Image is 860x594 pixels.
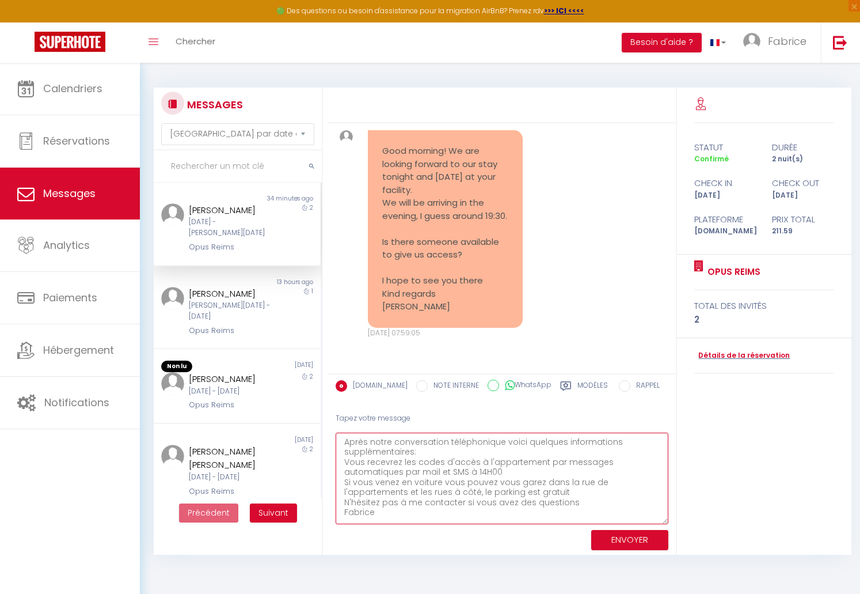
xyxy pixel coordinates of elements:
[687,141,764,154] div: statut
[237,361,321,372] div: [DATE]
[743,33,760,50] img: ...
[687,213,764,226] div: Plateforme
[189,203,271,217] div: [PERSON_NAME]
[161,287,184,310] img: ...
[694,154,729,164] span: Confirmé
[250,504,297,523] button: Next
[630,380,660,393] label: RAPPEL
[189,445,271,472] div: [PERSON_NAME] [PERSON_NAME]
[768,34,806,48] span: Fabrice
[176,35,215,47] span: Chercher
[161,203,184,226] img: ...
[237,194,321,203] div: 34 minutes ago
[382,145,508,313] pre: Good morning! We are looking forward to our stay tonight and [DATE] at your facility. We will be ...
[622,33,702,52] button: Besoin d'aide ?
[340,130,353,143] img: ...
[687,226,764,237] div: [DOMAIN_NAME]
[428,380,479,393] label: NOTE INTERNE
[43,343,114,357] span: Hébergement
[43,238,90,252] span: Analytics
[544,6,584,16] a: >>> ICI <<<<
[310,203,313,212] span: 2
[336,404,668,433] div: Tapez votre message
[237,278,321,287] div: 13 hours ago
[735,22,821,63] a: ... Fabrice
[189,486,271,497] div: Opus Reims
[189,241,271,253] div: Opus Reims
[35,32,105,52] img: Super Booking
[368,328,523,339] div: [DATE] 07:59:05
[258,507,288,519] span: Suivant
[189,472,271,483] div: [DATE] - [DATE]
[189,217,271,239] div: [DATE] - [PERSON_NAME][DATE]
[161,445,184,468] img: ...
[694,313,834,327] div: 2
[43,186,96,200] span: Messages
[188,507,230,519] span: Précédent
[577,380,608,395] label: Modèles
[189,386,271,397] div: [DATE] - [DATE]
[687,190,764,201] div: [DATE]
[154,150,322,183] input: Rechercher un mot clé
[764,154,842,165] div: 2 nuit(s)
[347,380,408,393] label: [DOMAIN_NAME]
[167,22,224,63] a: Chercher
[43,134,110,148] span: Réservations
[184,92,243,118] h3: MESSAGES
[179,504,238,523] button: Previous
[764,213,842,226] div: Prix total
[703,265,760,279] a: Opus Reims
[310,445,313,453] span: 2
[694,350,790,361] a: Détails de la réservation
[189,399,271,411] div: Opus Reims
[44,395,109,410] span: Notifications
[591,530,668,550] button: ENVOYER
[310,372,313,381] span: 2
[43,290,97,305] span: Paiements
[189,287,271,301] div: [PERSON_NAME]
[694,299,834,313] div: total des invités
[764,190,842,201] div: [DATE]
[189,325,271,336] div: Opus Reims
[161,372,184,395] img: ...
[687,176,764,190] div: check in
[189,372,271,386] div: [PERSON_NAME]
[189,300,271,322] div: [PERSON_NAME][DATE] - [DATE]
[499,380,551,392] label: WhatsApp
[161,361,192,372] span: Non lu
[833,35,847,50] img: logout
[311,287,313,296] span: 1
[764,176,842,190] div: check out
[237,436,321,445] div: [DATE]
[764,141,842,154] div: durée
[764,226,842,237] div: 211.59
[43,81,102,96] span: Calendriers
